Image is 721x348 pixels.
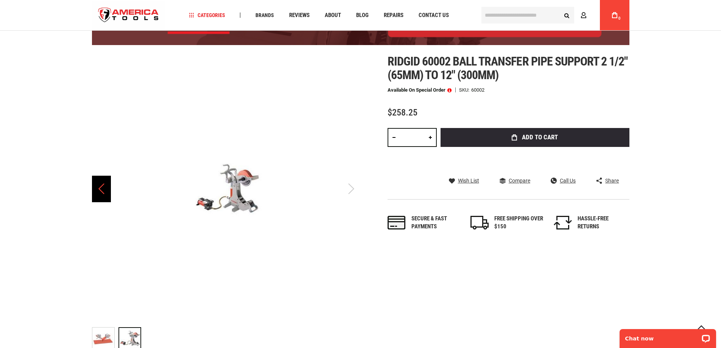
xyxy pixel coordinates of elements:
[458,178,479,183] span: Wish List
[411,215,461,231] div: Secure & fast payments
[388,54,628,82] span: Ridgid 60002 ball transfer pipe support 2 1/2" (65mm) to 12" (300mm)
[419,12,449,18] span: Contact Us
[92,1,165,30] img: America Tools
[92,55,111,323] div: Previous
[353,10,372,20] a: Blog
[388,216,406,229] img: payments
[441,128,629,147] button: Add to Cart
[509,178,530,183] span: Compare
[252,10,277,20] a: Brands
[554,216,572,229] img: returns
[560,8,574,22] button: Search
[92,55,361,323] img: RIDGID 60002 BALL TRANSFER PIPE SUPPORT 2 1/2" (65MM) TO 12" (300MM)
[459,87,471,92] strong: SKU
[439,149,631,171] iframe: Secure express checkout frame
[551,177,576,184] a: Call Us
[185,10,229,20] a: Categories
[384,12,403,18] span: Repairs
[471,87,484,92] div: 60002
[470,216,489,229] img: shipping
[388,107,417,118] span: $258.25
[500,177,530,184] a: Compare
[522,134,558,140] span: Add to Cart
[615,324,721,348] iframe: LiveChat chat widget
[255,12,274,18] span: Brands
[618,16,621,20] span: 0
[494,215,543,231] div: FREE SHIPPING OVER $150
[449,177,479,184] a: Wish List
[578,215,627,231] div: HASSLE-FREE RETURNS
[415,10,452,20] a: Contact Us
[189,12,225,18] span: Categories
[289,12,310,18] span: Reviews
[92,1,165,30] a: store logo
[560,178,576,183] span: Call Us
[388,87,452,93] p: Available on Special Order
[325,12,341,18] span: About
[356,12,369,18] span: Blog
[380,10,407,20] a: Repairs
[605,178,619,183] span: Share
[286,10,313,20] a: Reviews
[321,10,344,20] a: About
